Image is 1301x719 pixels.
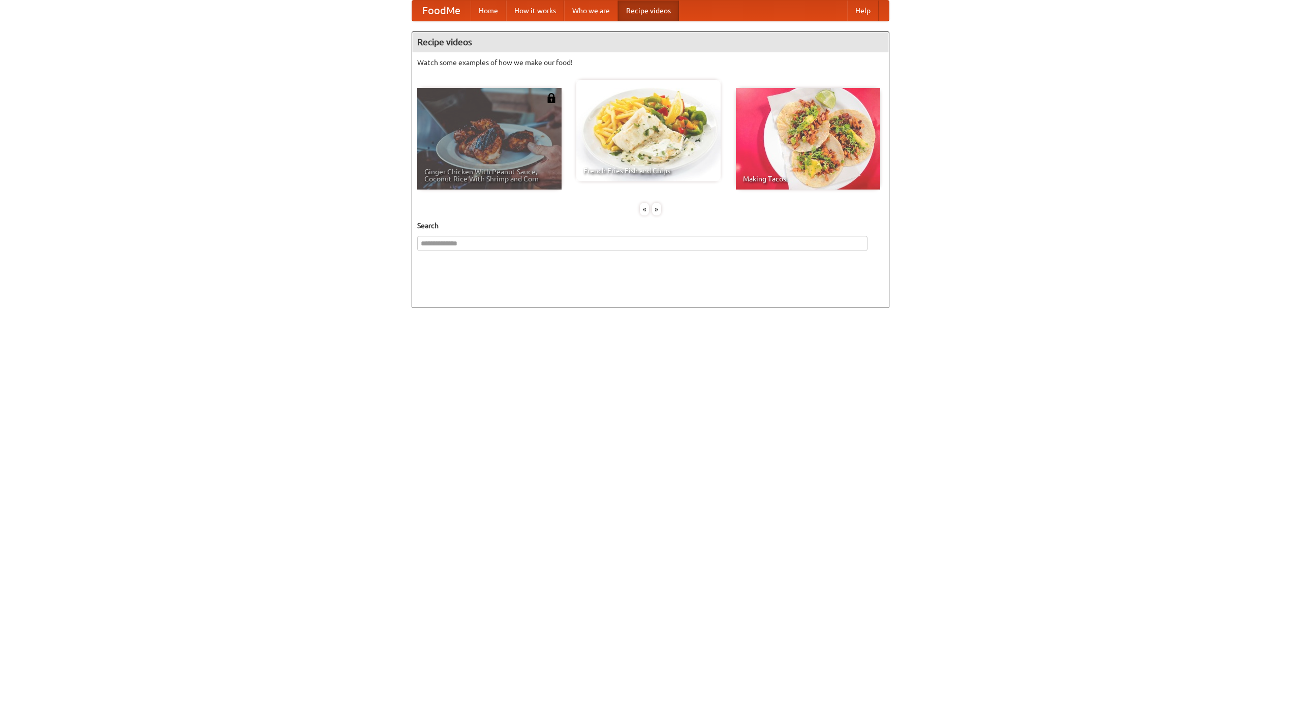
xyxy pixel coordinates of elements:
a: Who we are [564,1,618,21]
a: FoodMe [412,1,471,21]
h5: Search [417,221,884,231]
div: » [652,203,661,215]
span: Making Tacos [743,175,873,182]
a: How it works [506,1,564,21]
div: « [640,203,649,215]
a: Home [471,1,506,21]
a: French Fries Fish and Chips [576,80,721,181]
a: Making Tacos [736,88,880,190]
a: Recipe videos [618,1,679,21]
span: French Fries Fish and Chips [583,167,714,174]
img: 483408.png [546,93,556,103]
p: Watch some examples of how we make our food! [417,57,884,68]
a: Help [847,1,879,21]
h4: Recipe videos [412,32,889,52]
